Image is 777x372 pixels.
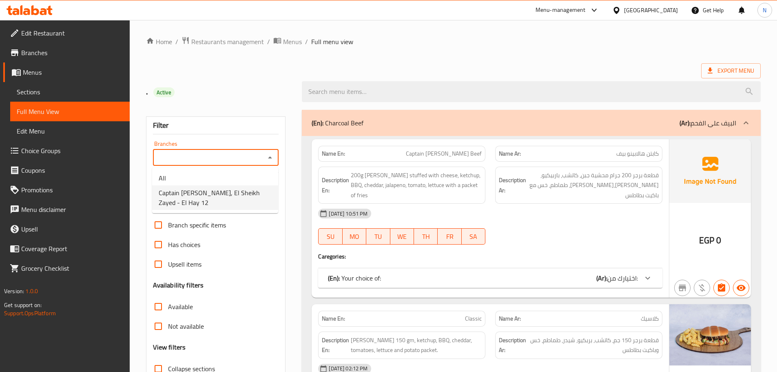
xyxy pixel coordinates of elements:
a: Support.OpsPlatform [4,308,56,319]
span: Branch specific items [168,220,226,230]
a: Choice Groups [3,141,130,160]
h3: Availability filters [153,281,204,290]
span: FR [441,231,458,243]
span: Upsell items [168,259,201,269]
a: Menu disclaimer [3,200,130,219]
div: Menu-management [536,5,586,15]
span: Coverage Report [21,244,123,254]
p: Your choice of: [328,273,381,283]
nav: breadcrumb [146,36,761,47]
button: Has choices [713,280,730,296]
strong: Description Ar: [499,175,526,195]
span: SA [465,231,482,243]
span: قطعة برجر 200 جرام محشية جبن، كاتشب، باربيكيو، شيدر،هالبينو، طماطم، خس مع باكيت بطاطس [528,170,659,200]
span: Restaurants management [191,37,264,47]
span: Captain [PERSON_NAME] Beef [406,149,482,158]
span: Edit Menu [17,126,123,136]
span: Has choices [168,240,200,249]
span: Version: [4,286,24,296]
span: Export Menu [701,63,761,78]
strong: Name Ar: [499,149,521,158]
button: TH [414,228,438,245]
strong: Name En: [322,314,345,323]
a: Edit Restaurant [3,23,130,43]
span: Full Menu View [17,107,123,116]
a: Upsell [3,219,130,239]
span: Not available [168,321,204,331]
span: كابتن هالابينو بيف [616,149,659,158]
div: Filter [153,117,279,134]
a: Grocery Checklist [3,258,130,278]
a: Home [146,37,172,47]
button: SA [462,228,485,245]
span: Sections [17,87,123,97]
span: MO [346,231,363,243]
button: TU [366,228,390,245]
a: Coverage Report [3,239,130,258]
a: Menus [273,36,302,47]
span: Branches [21,48,123,58]
span: كلاسيك [641,314,659,323]
div: (En): Charcoal Beef(Ar):البيف على الفحم [302,110,761,136]
span: Menus [23,67,123,77]
button: WE [390,228,414,245]
span: Burger patty 150 gm, ketchup, BBQ, cheddar, tomatoes, lettuce and potato packet. [351,335,482,355]
button: Available [733,280,749,296]
div: [GEOGRAPHIC_DATA] [624,6,678,15]
strong: Name En: [322,149,345,158]
b: (Ar): [680,117,691,129]
span: اختيارك من: [607,272,638,284]
button: MO [343,228,366,245]
span: SU [322,231,339,243]
li: / [267,37,270,47]
span: 200g burger patty stuffed with cheese, ketchup, BBQ, cheddar, jalapeno, tomato, lettuce with a pa... [351,170,482,200]
span: Edit Restaurant [21,28,123,38]
span: 1.0.0 [25,286,38,296]
strong: Description En: [322,175,349,195]
img: Ae5nvW7+0k+MAAAAAElFTkSuQmCC [669,139,751,203]
span: 0 [716,232,721,248]
span: Active [153,89,175,96]
a: Sections [10,82,130,102]
img: Captin_Burger_%D9%83%D9%84%D8%A7%D8%B3%D9%8A%D9%83_Omar638537021822182204.jpg [669,304,751,365]
strong: Description Ar: [499,335,527,355]
span: Full menu view [311,37,353,47]
li: / [175,37,178,47]
li: / [305,37,308,47]
span: TU [370,231,387,243]
button: Close [264,152,276,163]
a: Menus [3,62,130,82]
a: Full Menu View [10,102,130,121]
a: Branches [3,43,130,62]
span: All [159,173,166,183]
span: Menu disclaimer [21,205,123,214]
p: البيف على الفحم [680,118,736,128]
button: Not branch specific item [674,280,691,296]
input: search [302,81,761,102]
span: Menus [283,37,302,47]
span: Promotions [21,185,123,195]
span: Classic [465,314,482,323]
span: Choice Groups [21,146,123,156]
span: N [763,6,766,15]
span: Available [168,302,193,312]
strong: Description En: [322,335,349,355]
span: Get support on: [4,300,42,310]
span: [DATE] 10:51 PM [325,210,371,218]
a: Restaurants management [182,36,264,47]
button: FR [438,228,461,245]
a: Edit Menu [10,121,130,141]
div: (En): Your choice of:(Ar):اختيارك من: [318,268,662,288]
span: EGP [699,232,714,248]
button: Purchased item [694,280,710,296]
span: WE [394,231,411,243]
b: (En): [312,117,323,129]
h4: Caregories: [318,252,662,261]
a: Coupons [3,160,130,180]
b: (Ar): [596,272,607,284]
span: Export Menu [708,66,754,76]
span: Grocery Checklist [21,263,123,273]
div: Active [153,87,175,97]
span: Coupons [21,165,123,175]
a: Promotions [3,180,130,200]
